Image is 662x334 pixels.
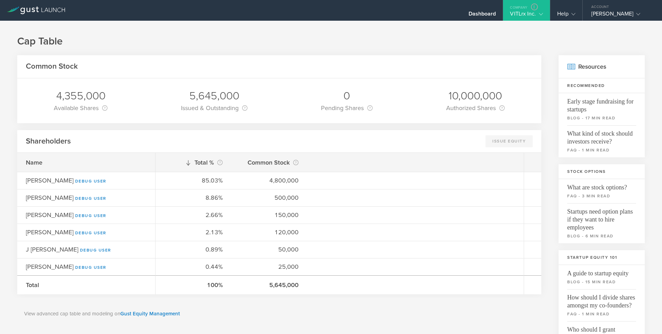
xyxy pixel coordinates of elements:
[567,115,636,121] small: blog - 17 min read
[559,179,645,203] a: What are stock options?faq - 3 min read
[559,78,645,93] h3: Recommended
[26,262,147,271] div: [PERSON_NAME]
[567,179,636,191] span: What are stock options?
[567,125,636,146] span: What kind of stock should investors receive?
[26,176,147,185] div: [PERSON_NAME]
[26,228,147,237] div: [PERSON_NAME]
[26,136,71,146] h2: Shareholders
[164,245,223,254] div: 0.89%
[557,10,575,21] div: Help
[559,55,645,78] h2: Resources
[54,103,108,113] div: Available Shares
[559,265,645,289] a: A guide to startup equityblog - 15 min read
[240,228,299,237] div: 120,000
[26,210,147,219] div: [PERSON_NAME]
[240,176,299,185] div: 4,800,000
[75,265,107,270] a: Debug User
[510,10,543,21] div: VITLrx Inc.
[446,89,505,103] div: 10,000,000
[75,213,107,218] a: Debug User
[17,35,645,48] h1: Cap Table
[469,10,496,21] div: Dashboard
[164,262,223,271] div: 0.44%
[321,103,373,113] div: Pending Shares
[240,158,299,167] div: Common Stock
[559,203,645,243] a: Startups need option plans if they want to hire employeesblog - 6 min read
[559,125,645,157] a: What kind of stock should investors receive?faq - 1 min read
[591,10,650,21] div: [PERSON_NAME]
[75,179,107,184] a: Debug User
[120,311,180,317] a: Gust Equity Management
[24,310,534,318] p: View advanced cap table and modeling on
[559,164,645,179] h3: Stock Options
[559,289,645,321] a: How should I divide shares amongst my co-founders?faq - 1 min read
[559,93,645,125] a: Early stage fundraising for startupsblog - 17 min read
[240,281,299,289] div: 5,645,000
[567,289,636,310] span: How should I divide shares amongst my co-founders?
[26,61,78,71] h2: Common Stock
[26,158,147,167] div: Name
[567,93,636,114] span: Early stage fundraising for startups
[567,233,636,239] small: blog - 6 min read
[567,265,636,277] span: A guide to startup equity
[567,311,636,317] small: faq - 1 min read
[240,210,299,219] div: 150,000
[240,245,299,254] div: 50,000
[75,196,107,201] a: Debug User
[26,193,147,202] div: [PERSON_NAME]
[567,147,636,153] small: faq - 1 min read
[75,230,107,235] a: Debug User
[26,281,147,289] div: Total
[164,210,223,219] div: 2.66%
[181,103,248,113] div: Issued & Outstanding
[321,89,373,103] div: 0
[446,103,505,113] div: Authorized Shares
[26,245,147,254] div: J [PERSON_NAME]
[164,158,223,167] div: Total %
[567,203,636,232] span: Startups need option plans if they want to hire employees
[567,279,636,285] small: blog - 15 min read
[164,176,223,185] div: 85.03%
[164,228,223,237] div: 2.13%
[181,89,248,103] div: 5,645,000
[240,193,299,202] div: 500,000
[567,193,636,199] small: faq - 3 min read
[54,89,108,103] div: 4,355,000
[240,262,299,271] div: 25,000
[559,250,645,265] h3: Startup Equity 101
[164,281,223,289] div: 100%
[164,193,223,202] div: 8.86%
[80,248,111,253] a: Debug User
